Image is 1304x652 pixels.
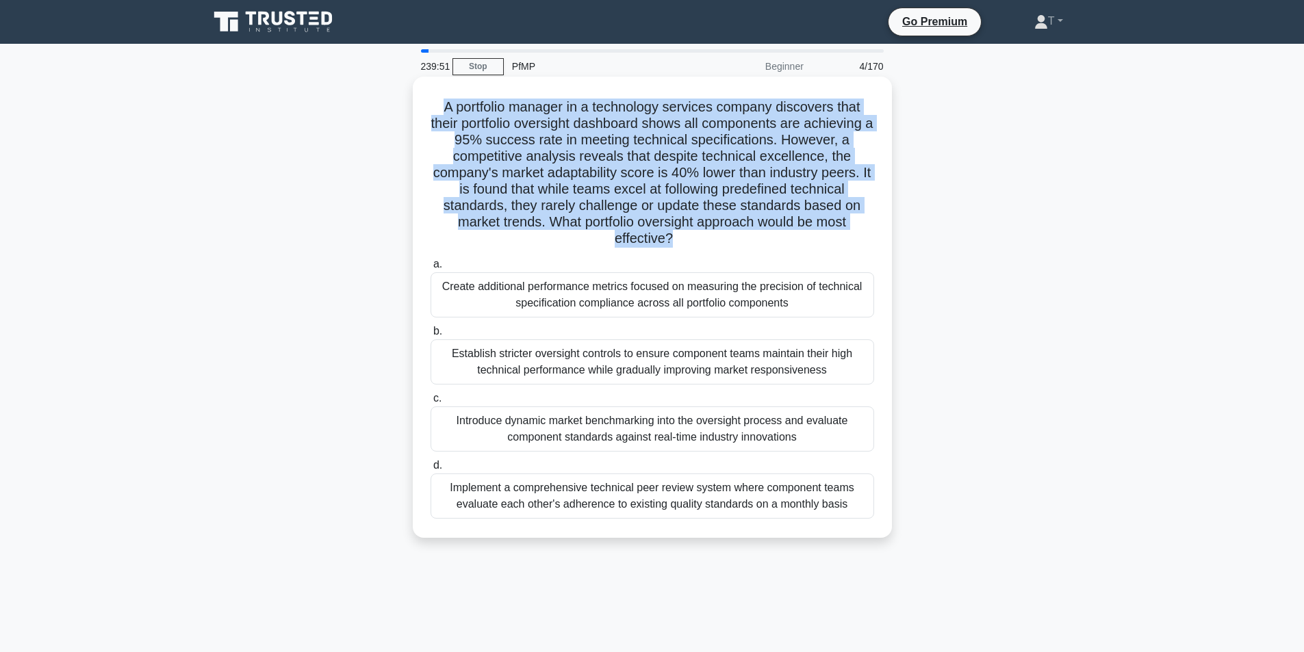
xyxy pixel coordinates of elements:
[452,58,504,75] a: Stop
[433,258,442,270] span: a.
[894,13,975,30] a: Go Premium
[429,99,875,248] h5: A portfolio manager in a technology services company discovers that their portfolio oversight das...
[433,459,442,471] span: d.
[431,406,874,452] div: Introduce dynamic market benchmarking into the oversight process and evaluate component standards...
[433,392,442,404] span: c.
[431,473,874,519] div: Implement a comprehensive technical peer review system where component teams evaluate each other'...
[433,325,442,337] span: b.
[692,53,812,80] div: Beginner
[504,53,692,80] div: PfMP
[1001,8,1096,35] a: T
[431,272,874,317] div: Create additional performance metrics focused on measuring the precision of technical specificati...
[413,53,452,80] div: 239:51
[431,339,874,384] div: Establish stricter oversight controls to ensure component teams maintain their high technical per...
[812,53,892,80] div: 4/170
